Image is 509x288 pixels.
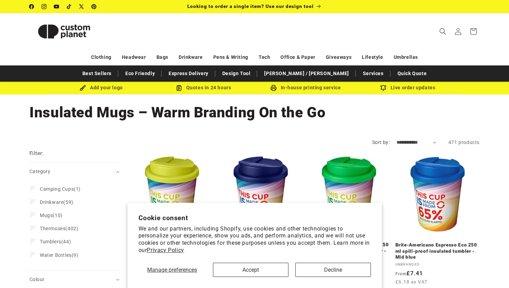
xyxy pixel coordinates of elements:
span: Manage preferences [147,267,197,273]
button: Accept [213,263,288,277]
button: Decline [295,263,371,277]
h2: Cookie consent [139,214,371,222]
span: (44) [40,238,71,245]
a: Office & Paper [280,51,315,63]
a: Headwear [122,51,146,63]
a: Brite-Americano Espresso Eco 250 ml spill-proof insulated tumbler - Mid blue [395,242,480,260]
p: We and our partners, including Shopify, use cookies and other technologies to personalize your ex... [139,225,371,254]
summary: Search [435,24,450,39]
img: Custom Planet [29,16,99,47]
div: In-house printing service [254,83,357,92]
span: Water Bottles [40,252,72,258]
img: Order updates [380,85,386,91]
a: Tech [259,51,270,63]
a: Bags [157,51,168,63]
h2: Filter: [29,150,44,157]
span: Colour [29,277,44,282]
a: Best Sellers [79,67,115,80]
a: Drinkware [179,51,203,63]
span: 471 products [448,139,480,145]
a: Design Tool [219,67,254,80]
span: (1) [40,186,81,192]
a: Umbrellas [394,51,418,63]
span: Drinkware [40,199,63,205]
a: Clothing [91,51,111,63]
img: Brush Icon [80,85,86,91]
a: Quick Quote [394,67,430,80]
div: Live order updates [357,83,459,92]
label: Sort by: [372,139,390,145]
div: Quotes in 24 hours [152,83,254,92]
h1: Insulated Mugs – Warm Branding On the Go [29,103,480,122]
summary: Category (0 selected) [29,163,119,180]
a: Lifestyle [362,51,383,63]
span: Looking to order a single item? Use our design tool [187,3,314,9]
img: Order Updates Icon [176,85,182,91]
span: (10) [40,212,63,218]
div: Add your logo [50,83,152,92]
span: Tumblers [40,239,61,244]
button: Manage preferences [139,263,206,277]
span: Category [29,169,50,174]
a: Express Delivery [165,67,212,80]
a: Eco Friendly [122,67,158,80]
a: Giveaways [326,51,351,63]
a: Custom Planet [27,13,101,49]
span: (59) [40,199,73,205]
img: In-house printing [270,85,277,91]
a: Pens & Writing [213,51,248,63]
a: [PERSON_NAME] / [PERSON_NAME] [261,67,352,80]
span: Camping Cups [40,186,74,192]
span: (9) [40,252,79,258]
span: Thermoses [40,226,65,231]
a: Privacy Policy [147,247,184,253]
span: Mugs [40,213,53,218]
a: Services [359,67,387,80]
span: (402) [40,225,78,232]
